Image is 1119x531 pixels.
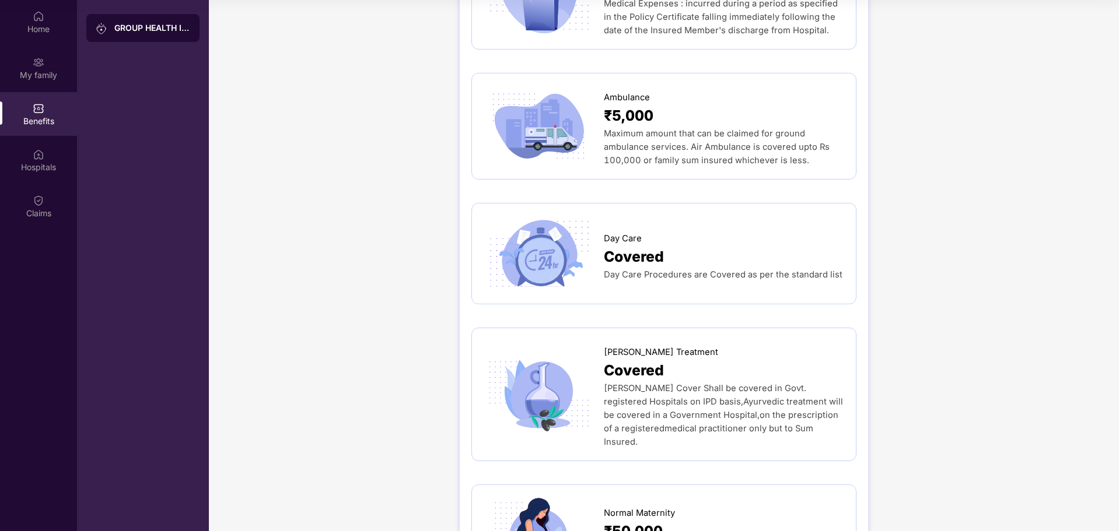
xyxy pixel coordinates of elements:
[33,103,44,114] img: svg+xml;base64,PHN2ZyBpZD0iQmVuZWZpdHMiIHhtbG5zPSJodHRwOi8vd3d3LnczLm9yZy8yMDAwL3N2ZyIgd2lkdGg9Ij...
[604,245,664,268] span: Covered
[33,195,44,206] img: svg+xml;base64,PHN2ZyBpZD0iQ2xhaW0iIHhtbG5zPSJodHRwOi8vd3d3LnczLm9yZy8yMDAwL3N2ZyIgd2lkdGg9IjIwIi...
[96,23,107,34] img: svg+xml;base64,PHN2ZyB3aWR0aD0iMjAiIGhlaWdodD0iMjAiIHZpZXdCb3g9IjAgMCAyMCAyMCIgZmlsbD0ibm9uZSIgeG...
[33,10,44,22] img: svg+xml;base64,PHN2ZyBpZD0iSG9tZSIgeG1sbnM9Imh0dHA6Ly93d3cudzMub3JnLzIwMDAvc3ZnIiB3aWR0aD0iMjAiIG...
[604,383,843,447] span: [PERSON_NAME] Cover Shall be covered in Govt. registered Hospitals on IPD basis,Ayurvedic treatme...
[114,22,190,34] div: GROUP HEALTH INSURANCE
[33,149,44,160] img: svg+xml;base64,PHN2ZyBpZD0iSG9zcGl0YWxzIiB4bWxucz0iaHR0cDovL3d3dy53My5vcmcvMjAwMC9zdmciIHdpZHRoPS...
[484,356,594,433] img: icon
[484,215,594,292] img: icon
[604,128,830,166] span: Maximum amount that can be claimed for ground ambulance services. Air Ambulance is covered upto R...
[604,91,650,104] span: Ambulance
[604,507,675,520] span: Normal Maternity
[604,359,664,382] span: Covered
[604,346,718,359] span: [PERSON_NAME] Treatment
[33,57,44,68] img: svg+xml;base64,PHN2ZyB3aWR0aD0iMjAiIGhlaWdodD0iMjAiIHZpZXdCb3g9IjAgMCAyMCAyMCIgZmlsbD0ibm9uZSIgeG...
[604,232,642,245] span: Day Care
[484,88,594,165] img: icon
[604,269,842,280] span: Day Care Procedures are Covered as per the standard list
[604,104,653,127] span: ₹5,000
